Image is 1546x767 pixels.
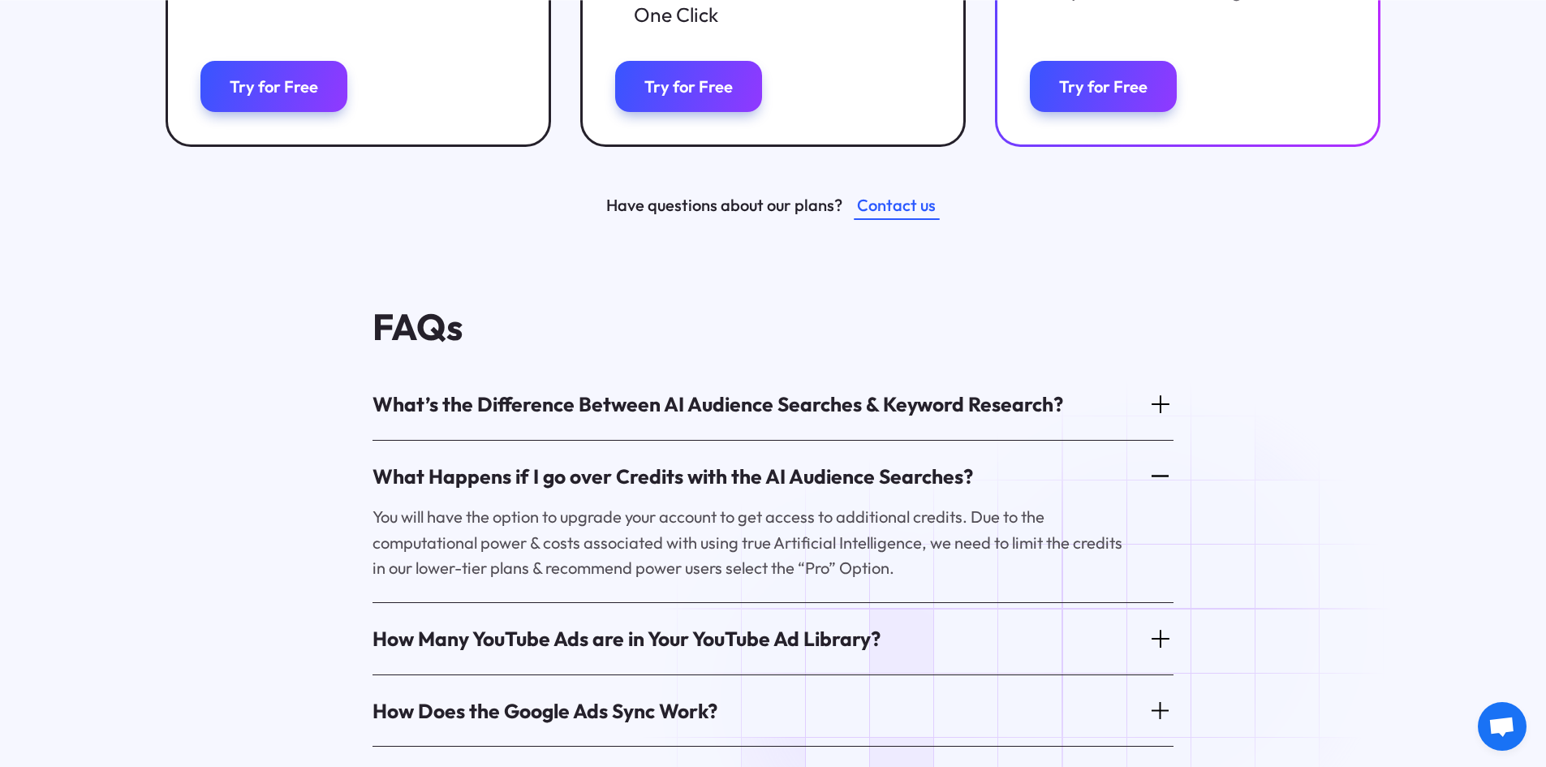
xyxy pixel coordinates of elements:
[373,625,881,653] div: How Many YouTube Ads are in Your YouTube Ad Library?
[200,61,347,112] a: Try for Free
[857,192,936,218] div: Contact us
[1030,61,1177,112] a: Try for Free
[373,307,1173,347] h4: FAQs
[615,61,762,112] a: Try for Free
[373,504,1137,580] p: You will have the option to upgrade your account to get access to additional credits. Due to the ...
[373,697,717,725] div: How Does the Google Ads Sync Work?
[1478,702,1527,751] a: Open chat
[230,76,318,97] div: Try for Free
[373,390,1063,418] div: What’s the Difference Between AI Audience Searches & Keyword Research?
[1059,76,1148,97] div: Try for Free
[373,463,973,490] div: What Happens if I go over Credits with the AI Audience Searches?
[854,191,940,219] a: Contact us
[606,192,842,218] div: Have questions about our plans?
[644,76,733,97] div: Try for Free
